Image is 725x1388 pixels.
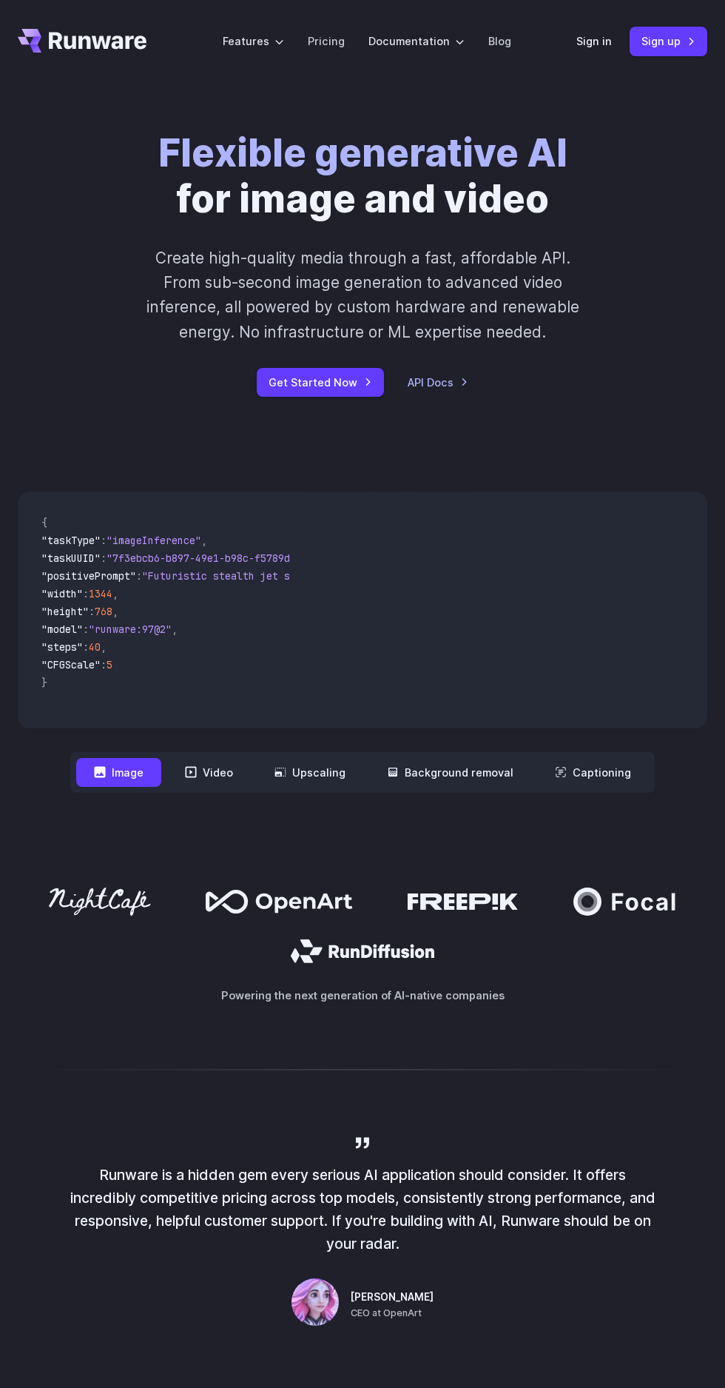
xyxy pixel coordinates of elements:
p: Runware is a hidden gem every serious AI application should consider. It offers incredibly compet... [67,1164,658,1255]
span: "height" [41,605,89,618]
button: Background removal [369,758,531,787]
span: } [41,676,47,689]
span: "width" [41,587,83,600]
label: Features [223,33,284,50]
a: Pricing [308,33,345,50]
span: , [172,623,178,636]
span: "7f3ebcb6-b897-49e1-b98c-f5789d2d40d7" [107,551,331,565]
span: : [101,658,107,671]
label: Documentation [368,33,465,50]
span: : [83,640,89,654]
span: , [112,605,118,618]
a: Sign up [630,27,707,56]
span: : [101,551,107,565]
span: 768 [95,605,112,618]
a: Sign in [576,33,612,50]
span: 5 [107,658,112,671]
p: Create high-quality media through a fast, affordable API. From sub-second image generation to adv... [142,246,583,344]
p: Powering the next generation of AI-native companies [18,987,707,1004]
strong: Flexible generative AI [158,130,567,175]
button: Captioning [537,758,649,787]
span: "taskType" [41,534,101,547]
a: Get Started Now [257,368,384,397]
span: , [101,640,107,654]
span: 40 [89,640,101,654]
a: API Docs [408,374,468,391]
span: "positivePrompt" [41,569,136,583]
span: : [89,605,95,618]
a: Blog [488,33,511,50]
span: , [112,587,118,600]
span: , [201,534,207,547]
span: { [41,516,47,529]
span: 1344 [89,587,112,600]
span: : [83,587,89,600]
span: "CFGScale" [41,658,101,671]
button: Image [76,758,161,787]
span: [PERSON_NAME] [351,1290,434,1306]
span: "imageInference" [107,534,201,547]
h1: for image and video [158,130,567,222]
span: CEO at OpenArt [351,1306,422,1321]
span: "model" [41,623,83,636]
span: : [101,534,107,547]
button: Video [167,758,251,787]
span: : [83,623,89,636]
span: : [136,569,142,583]
span: "runware:97@2" [89,623,172,636]
span: "Futuristic stealth jet streaking through a neon-lit cityscape with glowing purple exhaust" [142,569,681,583]
button: Upscaling [257,758,363,787]
span: "taskUUID" [41,551,101,565]
span: "steps" [41,640,83,654]
img: Person [291,1278,339,1326]
a: Go to / [18,29,146,53]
